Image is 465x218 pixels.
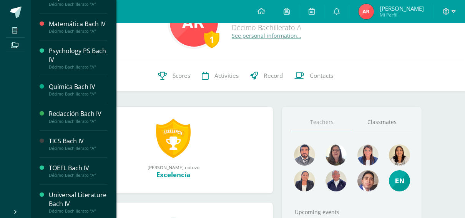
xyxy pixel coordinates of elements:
span: Record [264,72,283,80]
a: Teachers [292,112,352,132]
img: bd51737d0f7db0a37ff170fbd9075162.png [294,144,315,166]
img: e4e25d66bd50ed3745d37a230cf1e994.png [389,170,410,191]
div: Psychology PS Bach IV [49,47,107,64]
a: Redacción Bach IVDécimo Bachillerato "A" [49,109,107,124]
div: Matemática Bach IV [49,20,107,29]
a: Química Bach IVDécimo Bachillerato "A" [49,82,107,97]
a: Activities [196,60,244,91]
div: Décimo Bachillerato "A" [49,91,107,97]
div: [PERSON_NAME] obtuvo [82,164,266,170]
div: Décimo Bachillerato A [232,23,327,32]
div: Décimo Bachillerato "A" [49,208,107,214]
img: c9bcb59223d60cba950dd4d66ce03bcc.png [359,4,374,19]
img: a4871f238fc6f9e1d7ed418e21754428.png [325,144,347,166]
div: Décimo Bachillerato "A" [49,64,107,70]
a: See personal information… [232,32,301,39]
div: Décimo Bachillerato "A" [49,2,107,7]
img: 876c69fb502899f7a2bc55a9ba2fa0e7.png [389,144,410,166]
span: Mi Perfil [380,12,424,18]
div: Décimo Bachillerato "A" [49,119,107,124]
div: TOEFL Bach IV [49,164,107,173]
div: Química Bach IV [49,82,107,91]
img: 669d48334454096e69cb10173402f625.png [357,170,379,191]
a: Matemática Bach IVDécimo Bachillerato "A" [49,20,107,34]
div: 1 [204,30,219,48]
div: TICS Bach IV [49,137,107,146]
a: Record [244,60,289,91]
a: Scores [152,60,196,91]
a: TOEFL Bach IVDécimo Bachillerato "A" [49,164,107,178]
div: Redacción Bach IV [49,109,107,118]
a: TICS Bach IVDécimo Bachillerato "A" [49,137,107,151]
span: Contacts [310,72,333,80]
img: 63c37c47648096a584fdd476f5e72774.png [325,170,347,191]
a: Psychology PS Bach IVDécimo Bachillerato "A" [49,47,107,70]
div: Décimo Bachillerato "A" [49,173,107,178]
a: Classmates [352,112,412,132]
div: Décimo Bachillerato "A" [49,146,107,151]
a: Universal Literature Bach IVDécimo Bachillerato "A" [49,191,107,214]
span: Scores [173,72,190,80]
span: [PERSON_NAME] [380,5,424,12]
img: a5d4b362228ed099ba10c9d3d1eca075.png [294,170,315,191]
span: Activities [214,72,239,80]
div: Universal Literature Bach IV [49,191,107,208]
a: Contacts [289,60,339,91]
div: Upcoming events [292,208,412,216]
div: Excelencia [82,170,266,179]
div: Décimo Bachillerato "A" [49,29,107,34]
img: aefa6dbabf641819c41d1760b7b82962.png [357,144,379,166]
